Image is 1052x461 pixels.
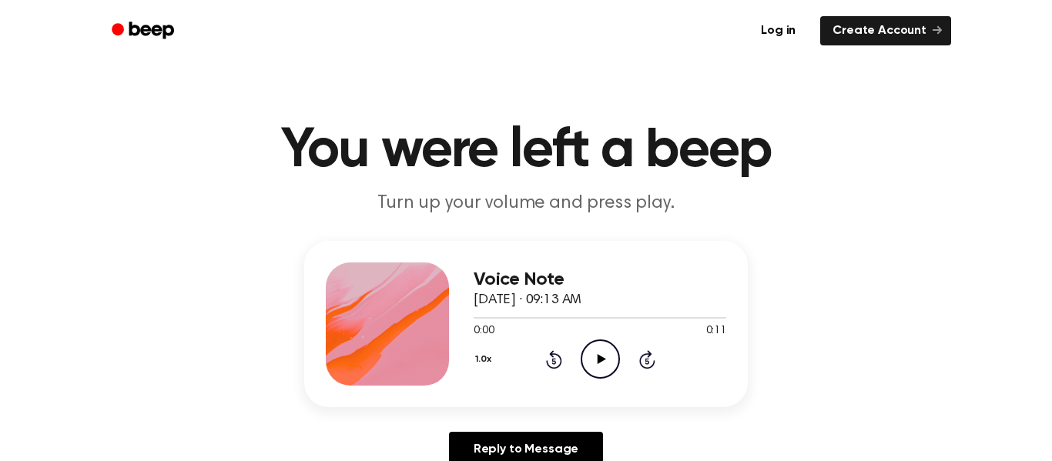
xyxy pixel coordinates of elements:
span: 0:00 [474,323,494,339]
span: 0:11 [706,323,726,339]
h1: You were left a beep [132,123,920,179]
a: Log in [745,13,811,48]
span: [DATE] · 09:13 AM [474,293,581,307]
a: Beep [101,16,188,46]
a: Create Account [820,16,951,45]
button: 1.0x [474,346,497,372]
h3: Voice Note [474,269,726,290]
p: Turn up your volume and press play. [230,191,822,216]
